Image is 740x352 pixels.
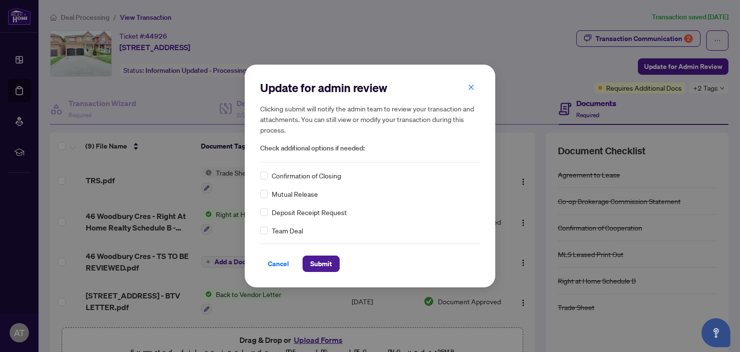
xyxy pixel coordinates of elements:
span: Submit [310,256,332,271]
span: Deposit Receipt Request [272,207,347,217]
h2: Update for admin review [260,80,480,95]
span: Check additional options if needed: [260,143,480,154]
span: Confirmation of Closing [272,170,341,181]
span: Mutual Release [272,189,318,199]
span: Team Deal [272,225,303,236]
span: close [468,84,475,91]
span: Cancel [268,256,289,271]
button: Open asap [701,318,730,347]
button: Cancel [260,256,297,272]
h5: Clicking submit will notify the admin team to review your transaction and attachments. You can st... [260,103,480,135]
button: Submit [303,256,340,272]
